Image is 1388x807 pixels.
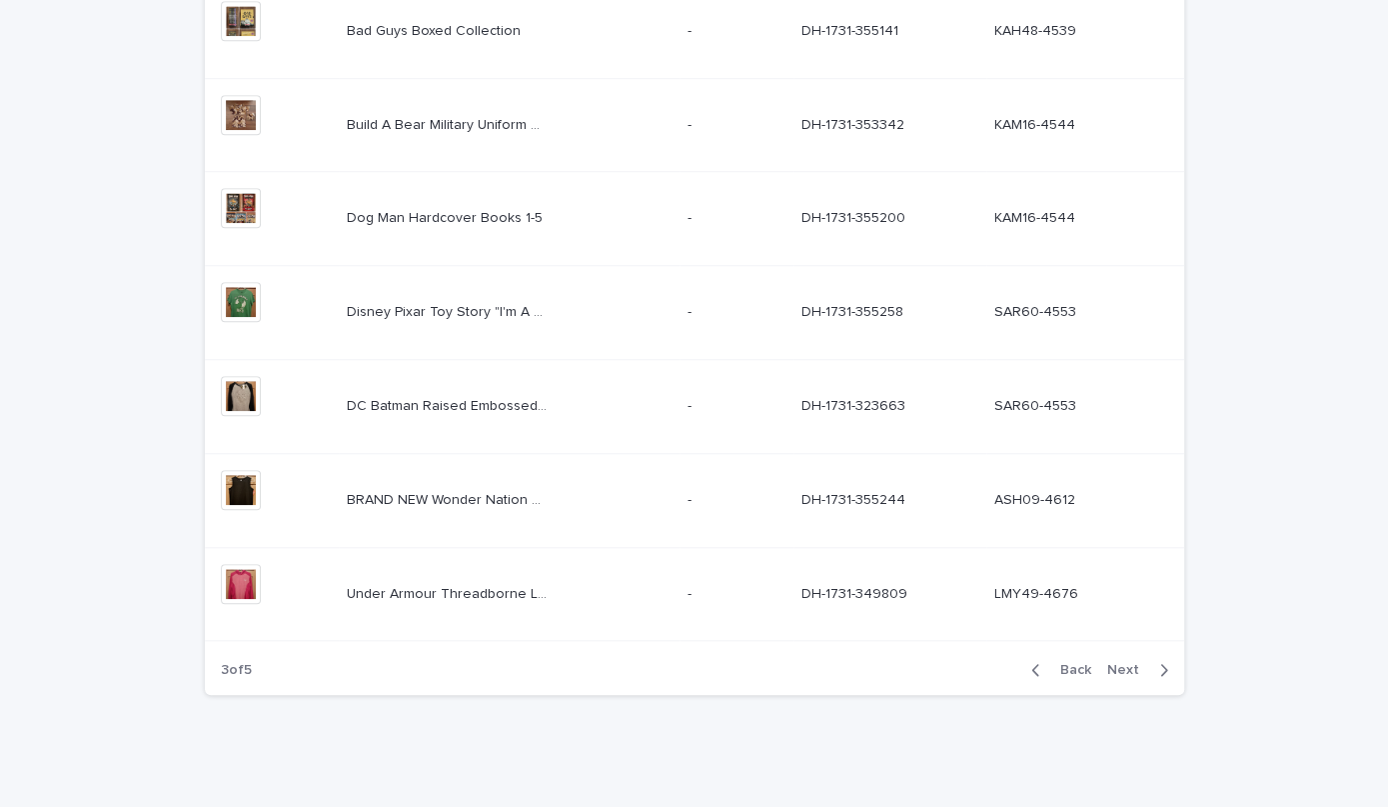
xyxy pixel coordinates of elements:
[205,359,1184,453] tr: DC Batman Raised Embossed Logo Long Sleeve Jersey - [PERSON_NAME] & Black Junior Teen Boys XL s18...
[688,113,695,134] p: -
[801,19,902,40] p: DH-1731-355141
[688,300,695,321] p: -
[205,266,1184,360] tr: Disney Pixar Toy Story "I'm A Nervous [PERSON_NAME]" Dinosaur Distressed Graphic Tee - Green Juni...
[347,582,551,603] p: Under Armour Threadborne Loose Lightweight Active Hooded Athletic Shirt - Red Junior Teen Men's M...
[1099,661,1184,679] button: Next
[347,394,551,415] p: DC Batman Raised Embossed Logo Long Sleeve Jersey - Heather Gray & Black Junior Teen Boys XL s18 ...
[205,646,268,695] p: 3 of 5
[688,488,695,509] p: -
[1015,661,1099,679] button: Back
[688,582,695,603] p: -
[801,582,911,603] p: DH-1731-349809
[688,394,695,415] p: -
[994,206,1079,227] p: KAM16-4544
[1048,663,1091,677] span: Back
[205,453,1184,547] tr: BRAND NEW Wonder Nation Black Sleeveless Tank Top Girls Size Large 10-12 (MEASUREMENTS IN DETAILS...
[801,300,907,321] p: DH-1731-355258
[347,113,551,134] p: Build A Bear Military Uniform Outfit - Brown Camo One Size
[688,206,695,227] p: -
[994,300,1080,321] p: SAR60-4553
[347,300,551,321] p: Disney Pixar Toy Story "I'm A Nervous Rex" Dinosaur Distressed Graphic Tee - Green Junior Teen Me...
[994,19,1080,40] p: KAH48-4539
[205,78,1184,172] tr: Build A Bear Military Uniform Outfit - Brown Camo One SizeBuild A Bear Military Uniform Outfit - ...
[1107,663,1151,677] span: Next
[994,113,1079,134] p: KAM16-4544
[801,394,909,415] p: DH-1731-323663
[347,488,551,509] p: BRAND NEW Wonder Nation Black Sleeveless Tank Top Girls Size Large 10-12 (MEASUREMENTS IN DETAILS...
[994,488,1079,509] p: ASH09-4612
[347,19,525,40] p: Bad Guys Boxed Collection
[801,488,909,509] p: DH-1731-355244
[205,547,1184,641] tr: Under Armour Threadborne Loose Lightweight Active Hooded Athletic Shirt - Red Junior Teen Men's M...
[801,206,909,227] p: DH-1731-355200
[688,19,695,40] p: -
[205,172,1184,266] tr: Dog Man Hardcover Books 1-5Dog Man Hardcover Books 1-5 -- DH-1731-355200DH-1731-355200 KAM16-4544...
[801,113,908,134] p: DH-1731-353342
[347,206,547,227] p: Dog Man Hardcover Books 1-5
[994,394,1080,415] p: SAR60-4553
[994,582,1082,603] p: LMY49-4676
